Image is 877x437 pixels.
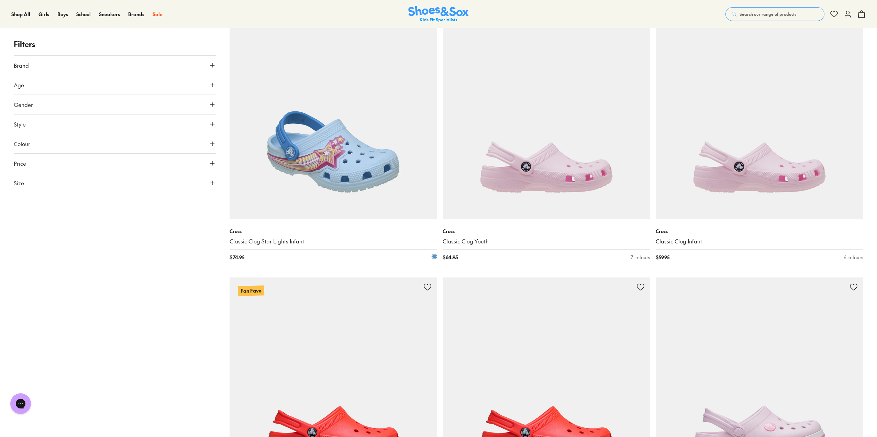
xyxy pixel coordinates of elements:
a: Classic Clog Star Lights Infant [230,238,437,245]
button: Search our range of products [725,7,824,21]
span: Style [14,120,26,128]
p: Crocs [443,228,650,235]
a: Shoes & Sox [408,6,469,23]
span: $ 74.95 [230,254,244,261]
span: $ 64.95 [443,254,458,261]
a: Boys [57,11,68,18]
p: Filters [14,39,216,50]
div: 6 colours [844,254,863,261]
span: Gender [14,100,33,109]
span: Brand [14,61,29,69]
span: Colour [14,140,30,148]
button: Price [14,154,216,173]
span: $ 59.95 [656,254,669,261]
a: Shop All [11,11,30,18]
a: School [76,11,91,18]
button: Colour [14,134,216,153]
a: Sale [153,11,163,18]
iframe: Gorgias live chat messenger [7,391,34,416]
div: 7 colours [631,254,650,261]
a: Classic Clog Youth [443,238,650,245]
p: Crocs [656,228,863,235]
p: Crocs [230,228,437,235]
span: Search our range of products [740,11,796,17]
a: Brands [128,11,144,18]
p: Fan Fave [238,286,264,296]
button: Age [14,75,216,95]
button: Gender [14,95,216,114]
a: Girls [38,11,49,18]
span: Size [14,179,24,187]
span: Price [14,159,26,167]
a: Classic Clog Infant [656,238,863,245]
span: Age [14,81,24,89]
button: Style [14,114,216,134]
a: Sneakers [99,11,120,18]
button: Brand [14,56,216,75]
img: SNS_Logo_Responsive.svg [408,6,469,23]
button: Size [14,173,216,193]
